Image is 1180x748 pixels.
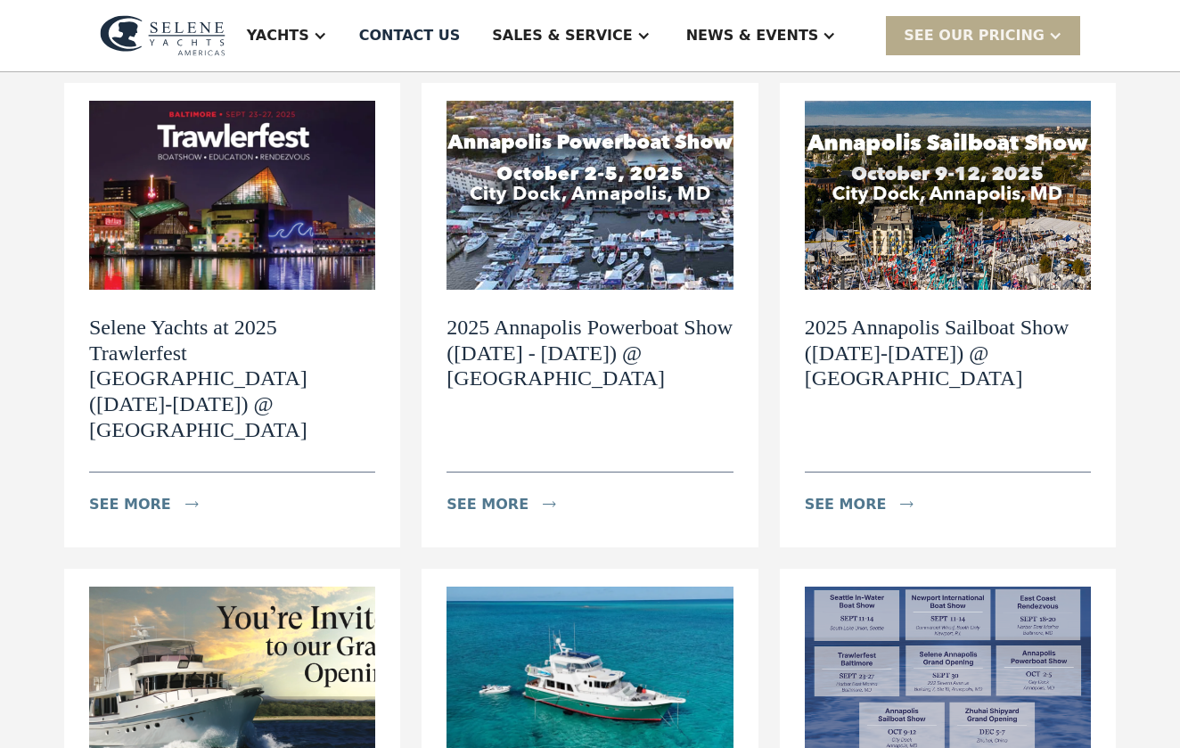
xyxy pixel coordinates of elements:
a: 2025 Annapolis Powerboat Show ([DATE] - [DATE]) @ [GEOGRAPHIC_DATA]see moreicon [422,83,758,547]
div: SEE Our Pricing [886,16,1080,54]
div: Contact US [359,25,461,46]
div: Sales & Service [492,25,632,46]
a: Selene Yachts at 2025 Trawlerfest [GEOGRAPHIC_DATA] ([DATE]-[DATE]) @ [GEOGRAPHIC_DATA]see moreicon [64,83,400,547]
a: 2025 Annapolis Sailboat Show ([DATE]-[DATE]) @ [GEOGRAPHIC_DATA]see moreicon [780,83,1116,547]
h2: 2025 Annapolis Sailboat Show ([DATE]-[DATE]) @ [GEOGRAPHIC_DATA] [805,315,1091,391]
div: see more [89,494,171,515]
img: logo [100,15,225,56]
div: SEE Our Pricing [904,25,1045,46]
img: icon [900,501,914,507]
img: icon [543,501,556,507]
h2: Selene Yachts at 2025 Trawlerfest [GEOGRAPHIC_DATA] ([DATE]-[DATE]) @ [GEOGRAPHIC_DATA] [89,315,375,443]
div: Yachts [247,25,309,46]
div: News & EVENTS [686,25,819,46]
h2: 2025 Annapolis Powerboat Show ([DATE] - [DATE]) @ [GEOGRAPHIC_DATA] [447,315,733,391]
div: see more [447,494,529,515]
div: see more [805,494,887,515]
img: icon [185,501,199,507]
